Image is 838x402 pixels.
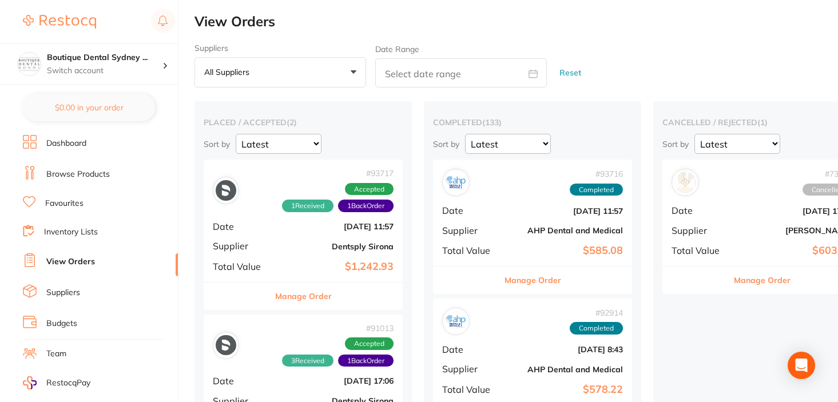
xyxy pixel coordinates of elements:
p: Switch account [47,65,162,77]
span: Date [213,221,270,232]
img: Restocq Logo [23,15,96,29]
span: Date [213,376,270,386]
h2: completed ( 133 ) [433,117,632,128]
a: Inventory Lists [44,226,98,238]
p: Sort by [204,139,230,149]
b: $1,242.93 [279,261,394,273]
span: Back orders [338,200,394,212]
span: Total Value [442,245,499,256]
span: # 91013 [239,324,394,333]
img: Dentsply Sirona [216,335,236,356]
span: Received [282,200,333,212]
b: [DATE] 11:57 [509,206,623,216]
h4: Boutique Dental Sydney Pty Ltd [47,52,162,63]
button: All suppliers [194,57,366,88]
span: # 93717 [239,169,394,178]
span: Date [442,344,499,355]
span: Supplier [672,225,729,236]
button: Reset [556,58,585,88]
label: Date Range [375,45,419,54]
span: Date [442,205,499,216]
span: Total Value [672,245,729,256]
b: [DATE] 17:06 [279,376,394,385]
button: Manage Order [275,282,332,310]
b: Dentsply Sirona [279,242,394,251]
p: All suppliers [204,67,254,77]
b: $578.22 [509,384,623,396]
b: AHP Dental and Medical [509,365,623,374]
a: Restocq Logo [23,9,96,35]
label: Suppliers [194,43,366,53]
a: Suppliers [46,287,80,298]
span: Supplier [213,241,270,251]
b: AHP Dental and Medical [509,226,623,235]
span: Total Value [213,261,270,272]
a: Team [46,348,66,360]
span: Accepted [345,183,394,196]
input: Select date range [375,58,547,87]
img: Boutique Dental Sydney Pty Ltd [18,53,41,75]
span: RestocqPay [46,377,90,389]
a: Budgets [46,318,77,329]
button: Manage Order [734,266,791,294]
img: RestocqPay [23,376,37,389]
div: Open Intercom Messenger [788,352,815,379]
span: # 92914 [570,308,623,317]
a: Favourites [45,198,84,209]
a: RestocqPay [23,376,90,389]
span: Completed [570,322,623,335]
span: Date [672,205,729,216]
p: Sort by [433,139,459,149]
span: Supplier [442,225,499,236]
span: Total Value [442,384,499,395]
div: Dentsply Sirona#937171Received1BackOrderAcceptedDate[DATE] 11:57SupplierDentsply SironaTotal Valu... [204,160,403,309]
img: AHP Dental and Medical [445,172,467,193]
span: Supplier [442,364,499,374]
span: Accepted [345,337,394,350]
h2: placed / accepted ( 2 ) [204,117,403,128]
a: View Orders [46,256,95,268]
b: $585.08 [509,245,623,257]
span: Back orders [338,355,394,367]
a: Dashboard [46,138,86,149]
img: Dentsply Sirona [216,180,236,201]
span: Received [282,355,333,367]
p: Sort by [662,139,689,149]
button: Manage Order [505,266,561,294]
span: Completed [570,184,623,196]
span: # 93716 [570,169,623,178]
b: [DATE] 11:57 [279,222,394,231]
img: Henry Schein Halas [674,172,696,193]
img: AHP Dental and Medical [445,311,467,332]
b: [DATE] 8:43 [509,345,623,354]
h2: View Orders [194,14,838,30]
button: $0.00 in your order [23,94,155,121]
a: Browse Products [46,169,110,180]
